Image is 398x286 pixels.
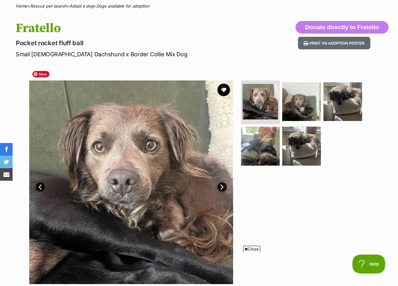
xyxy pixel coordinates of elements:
a: Adopt a dog [70,3,93,8]
h1: Fratello [16,21,243,36]
span: Save [32,71,49,77]
p: Small [DEMOGRAPHIC_DATA] Dachshund x Border Collie Mix Dog [16,50,243,58]
button: Print an adoption poster [298,37,370,50]
a: Prev [36,182,45,192]
img: Photo of Fratello [282,127,321,165]
a: Next [217,182,227,192]
img: Photo of Fratello [243,84,278,119]
img: Photo of Fratello [241,127,280,165]
p: Pocket rocket fluff ball [16,39,243,47]
button: favourite [217,84,230,96]
img: Photo of Fratello [323,82,362,121]
img: https://img.kwcdn.com/product/fancy/d1ace724-cf83-45ce-8a53-749f18c1f375.jpg?imageMogr2/strip/siz... [48,40,94,79]
img: Photo of Fratello [282,82,321,121]
a: Rescue pet search [30,3,67,8]
span: Close [243,246,260,252]
button: Donate directly to Fratello [295,21,389,34]
a: Dogs available for adoption [96,3,149,8]
a: Home [16,3,27,8]
iframe: Advertisement [47,255,352,283]
img: Photo of Fratello [29,80,233,284]
iframe: Help Scout Beacon - Open [352,255,385,273]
